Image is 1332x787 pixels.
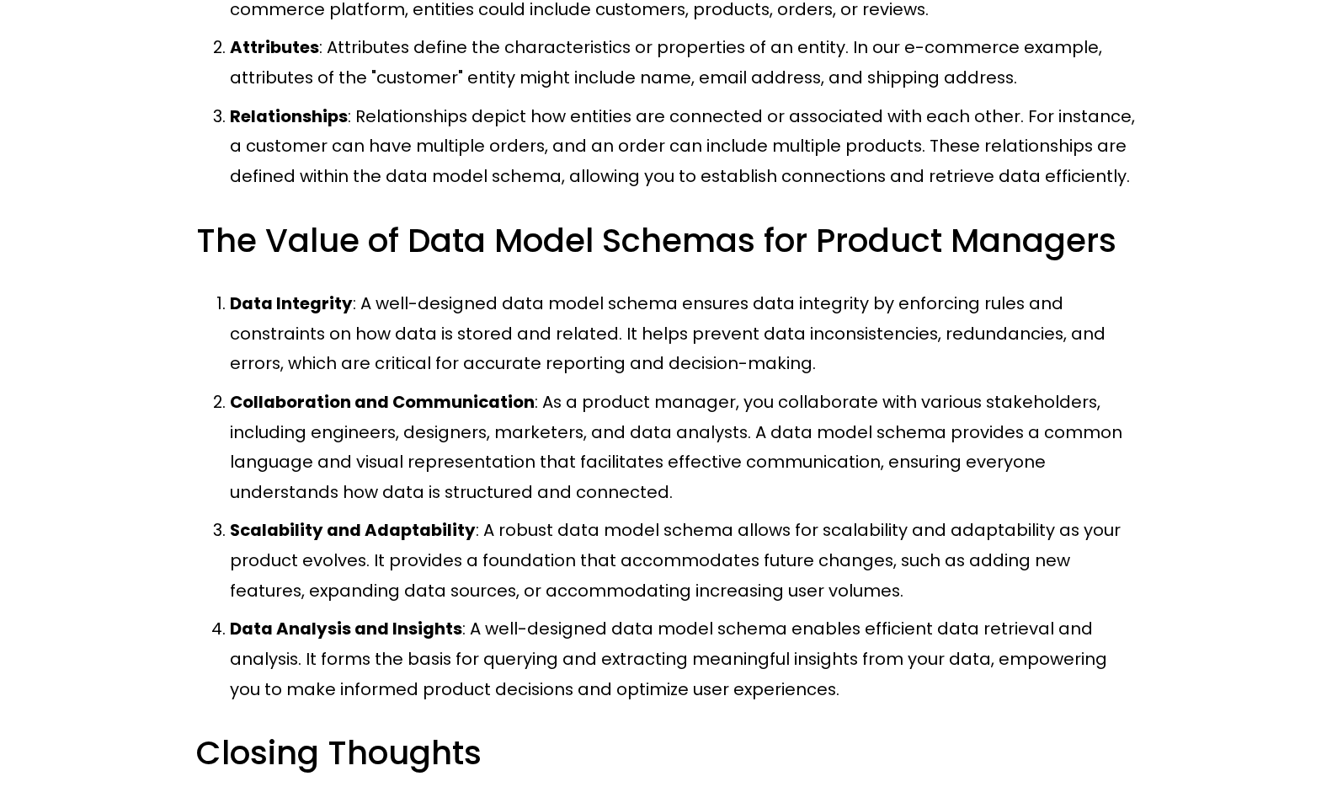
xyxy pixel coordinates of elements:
p: : Relationships depict how entities are connected or associated with each other. For instance, a ... [230,102,1135,192]
h3: The Value of Data Model Schemas for Product Managers [196,219,1135,263]
strong: Data Integrity [230,292,353,315]
p: : As a product manager, you collaborate with various stakeholders, including engineers, designers... [230,388,1135,508]
h3: Closing Thoughts [196,731,1135,775]
p: : A well-designed data model schema ensures data integrity by enforcing rules and constraints on ... [230,289,1135,379]
p: : A robust data model schema allows for scalability and adaptability as your product evolves. It ... [230,516,1135,606]
strong: Data Analysis and Insights [230,617,462,640]
strong: Scalability and Adaptability [230,518,476,542]
p: : A well-designed data model schema enables efficient data retrieval and analysis. It forms the b... [230,614,1135,704]
strong: Attributes [230,35,319,59]
strong: Relationships [230,104,348,128]
p: : Attributes define the characteristics or properties of an entity. In our e-commerce example, at... [230,33,1135,93]
strong: Collaboration and Communication [230,390,535,414]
